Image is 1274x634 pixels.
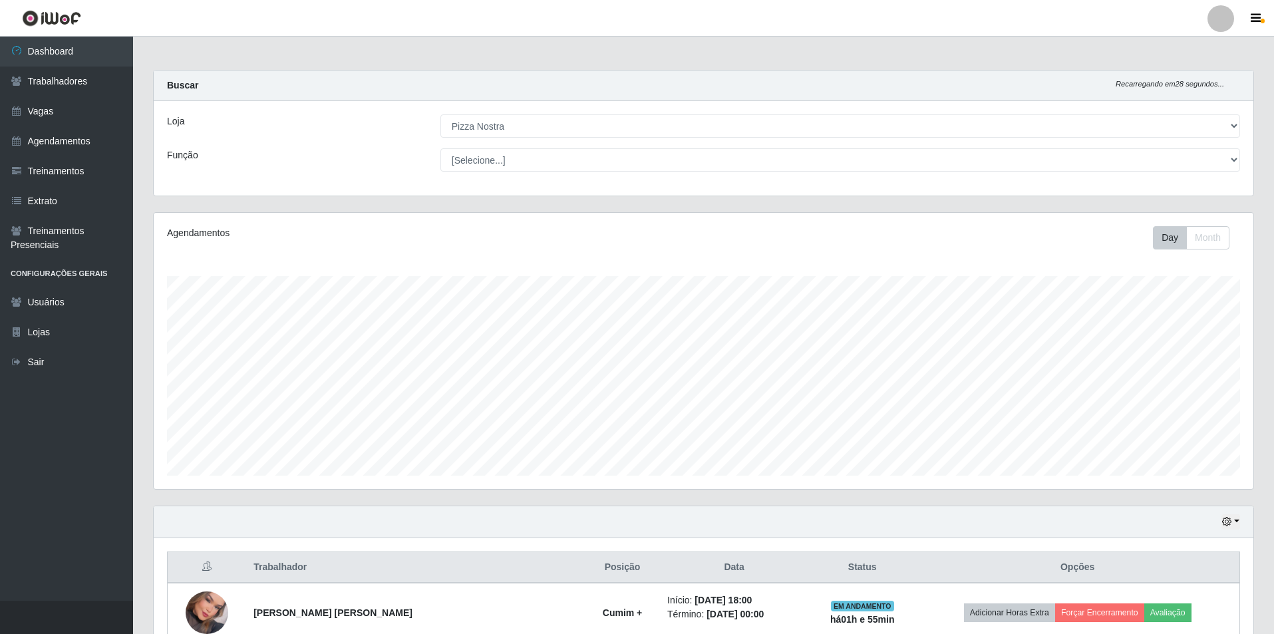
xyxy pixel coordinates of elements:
[585,552,659,583] th: Posição
[245,552,585,583] th: Trabalhador
[1153,226,1187,249] button: Day
[167,226,603,240] div: Agendamentos
[1153,226,1229,249] div: First group
[167,80,198,90] strong: Buscar
[167,148,198,162] label: Função
[830,614,895,625] strong: há 01 h e 55 min
[1186,226,1229,249] button: Month
[667,607,801,621] li: Término:
[964,603,1055,622] button: Adicionar Horas Extra
[659,552,809,583] th: Data
[915,552,1239,583] th: Opções
[707,609,764,619] time: [DATE] 00:00
[22,10,81,27] img: CoreUI Logo
[1116,80,1224,88] i: Recarregando em 28 segundos...
[167,114,184,128] label: Loja
[1153,226,1240,249] div: Toolbar with button groups
[1144,603,1192,622] button: Avaliação
[1055,603,1144,622] button: Forçar Encerramento
[603,607,643,618] strong: Cumim +
[667,593,801,607] li: Início:
[695,595,752,605] time: [DATE] 18:00
[831,601,894,611] span: EM ANDAMENTO
[809,552,915,583] th: Status
[253,607,412,618] strong: [PERSON_NAME] [PERSON_NAME]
